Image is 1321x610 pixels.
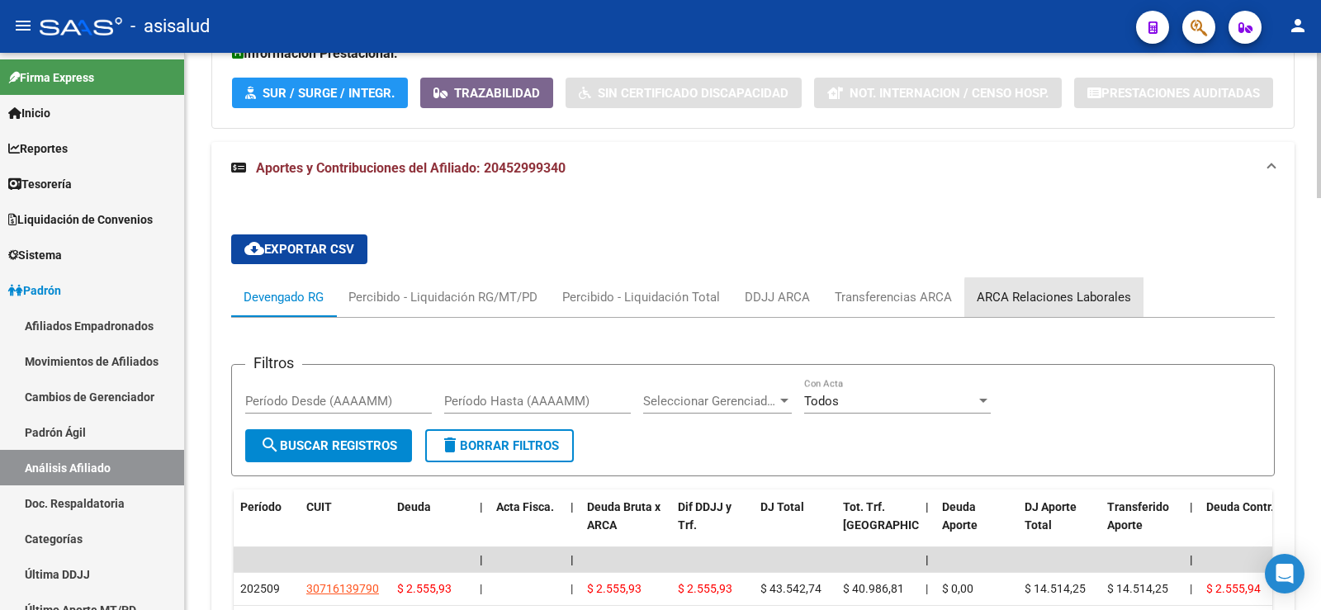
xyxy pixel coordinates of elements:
[306,500,332,513] span: CUIT
[760,500,804,513] span: DJ Total
[8,246,62,264] span: Sistema
[397,500,431,513] span: Deuda
[425,429,574,462] button: Borrar Filtros
[480,582,482,595] span: |
[1101,489,1183,562] datatable-header-cell: Transferido Aporte
[1018,489,1101,562] datatable-header-cell: DJ Aporte Total
[926,582,928,595] span: |
[977,288,1131,306] div: ARCA Relaciones Laborales
[244,239,264,258] mat-icon: cloud_download
[260,435,280,455] mat-icon: search
[490,489,564,562] datatable-header-cell: Acta Fisca.
[232,78,408,108] button: SUR / SURGE / INTEGR.
[300,489,391,562] datatable-header-cell: CUIT
[760,582,821,595] span: $ 43.542,74
[231,234,367,264] button: Exportar CSV
[1200,489,1282,562] datatable-header-cell: Deuda Contr.
[926,553,929,566] span: |
[397,582,452,595] span: $ 2.555,93
[566,78,802,108] button: Sin Certificado Discapacidad
[1190,553,1193,566] span: |
[754,489,836,562] datatable-header-cell: DJ Total
[571,582,573,595] span: |
[232,42,1274,65] h3: Información Prestacional:
[587,582,642,595] span: $ 2.555,93
[564,489,580,562] datatable-header-cell: |
[1101,86,1260,101] span: Prestaciones Auditadas
[240,582,280,595] span: 202509
[480,500,483,513] span: |
[234,489,300,562] datatable-header-cell: Período
[1190,582,1192,595] span: |
[240,500,282,513] span: Período
[919,489,935,562] datatable-header-cell: |
[598,86,788,101] span: Sin Certificado Discapacidad
[8,139,68,158] span: Reportes
[245,352,302,375] h3: Filtros
[1025,582,1086,595] span: $ 14.514,25
[420,78,553,108] button: Trazabilidad
[1265,554,1304,593] div: Open Intercom Messenger
[13,16,33,35] mat-icon: menu
[8,281,61,300] span: Padrón
[814,78,1062,108] button: Not. Internacion / Censo Hosp.
[211,142,1295,195] mat-expansion-panel-header: Aportes y Contribuciones del Afiliado: 20452999340
[942,500,978,532] span: Deuda Aporte
[473,489,490,562] datatable-header-cell: |
[256,160,566,176] span: Aportes y Contribuciones del Afiliado: 20452999340
[245,429,412,462] button: Buscar Registros
[671,489,754,562] datatable-header-cell: Dif DDJJ y Trf.
[1183,489,1200,562] datatable-header-cell: |
[571,500,574,513] span: |
[580,489,671,562] datatable-header-cell: Deuda Bruta x ARCA
[571,553,574,566] span: |
[587,500,660,532] span: Deuda Bruta x ARCA
[804,394,839,409] span: Todos
[836,489,919,562] datatable-header-cell: Tot. Trf. Bruto
[1190,500,1193,513] span: |
[678,582,732,595] span: $ 2.555,93
[935,489,1018,562] datatable-header-cell: Deuda Aporte
[496,500,554,513] span: Acta Fisca.
[1206,500,1274,513] span: Deuda Contr.
[263,86,395,101] span: SUR / SURGE / INTEGR.
[1206,582,1261,595] span: $ 2.555,94
[260,438,397,453] span: Buscar Registros
[8,210,153,229] span: Liquidación de Convenios
[745,288,810,306] div: DDJJ ARCA
[1025,500,1077,532] span: DJ Aporte Total
[130,8,210,45] span: - asisalud
[8,69,94,87] span: Firma Express
[643,394,777,409] span: Seleccionar Gerenciador
[1107,500,1169,532] span: Transferido Aporte
[391,489,473,562] datatable-header-cell: Deuda
[843,500,955,532] span: Tot. Trf. [GEOGRAPHIC_DATA]
[678,500,732,532] span: Dif DDJJ y Trf.
[244,242,354,257] span: Exportar CSV
[942,582,973,595] span: $ 0,00
[835,288,952,306] div: Transferencias ARCA
[244,288,324,306] div: Devengado RG
[440,435,460,455] mat-icon: delete
[1288,16,1308,35] mat-icon: person
[8,104,50,122] span: Inicio
[850,86,1049,101] span: Not. Internacion / Censo Hosp.
[454,86,540,101] span: Trazabilidad
[440,438,559,453] span: Borrar Filtros
[562,288,720,306] div: Percibido - Liquidación Total
[348,288,537,306] div: Percibido - Liquidación RG/MT/PD
[306,582,379,595] span: 30716139790
[926,500,929,513] span: |
[1107,582,1168,595] span: $ 14.514,25
[843,582,904,595] span: $ 40.986,81
[1074,78,1273,108] button: Prestaciones Auditadas
[480,553,483,566] span: |
[8,175,72,193] span: Tesorería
